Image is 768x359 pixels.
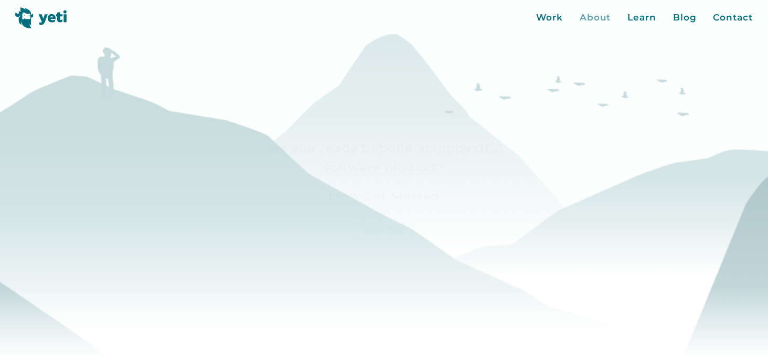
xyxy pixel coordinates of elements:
[627,11,656,25] a: Learn
[15,7,67,28] img: Yeti logo
[580,11,611,25] a: About
[536,11,563,25] a: Work
[239,186,529,206] p: Let's Get Started
[239,139,529,177] p: Are you ready to build an impactful software product?
[673,11,697,25] a: Blog
[713,11,752,25] a: Contact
